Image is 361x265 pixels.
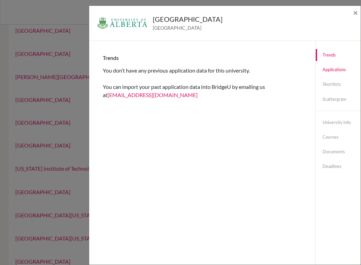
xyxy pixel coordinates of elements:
button: Close [353,9,358,17]
h6: Trends [103,54,302,61]
a: Courses [316,131,361,143]
img: ca_alb_g7mrtcsn.png [97,14,147,32]
span: × [353,7,358,17]
a: Documents [316,146,361,158]
h5: [GEOGRAPHIC_DATA] [153,14,223,24]
span: [GEOGRAPHIC_DATA] [153,24,223,31]
a: Scattergram [316,93,361,105]
p: You can import your past application data into BridgeU by emailing us at [103,83,302,99]
a: Trends [316,49,361,61]
a: University info [316,116,361,128]
p: You don’t have any previous application data for this university. [103,66,302,75]
a: Shortlists [316,78,361,90]
a: Deadlines [316,160,361,172]
a: Applications [316,64,361,76]
a: [EMAIL_ADDRESS][DOMAIN_NAME] [108,92,198,98]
